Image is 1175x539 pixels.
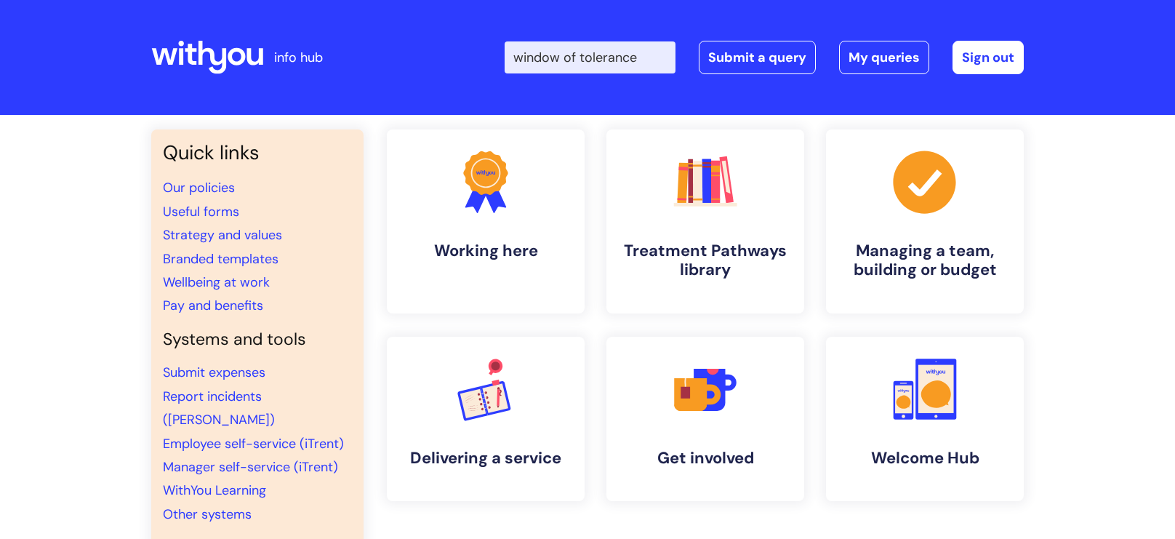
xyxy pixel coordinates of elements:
[163,297,263,314] a: Pay and benefits
[398,241,573,260] h4: Working here
[826,337,1024,501] a: Welcome Hub
[838,241,1012,280] h4: Managing a team, building or budget
[163,330,352,350] h4: Systems and tools
[838,449,1012,468] h4: Welcome Hub
[163,388,275,428] a: Report incidents ([PERSON_NAME])
[163,203,239,220] a: Useful forms
[826,129,1024,314] a: Managing a team, building or budget
[618,241,793,280] h4: Treatment Pathways library
[163,435,344,452] a: Employee self-service (iTrent)
[163,274,270,291] a: Wellbeing at work
[163,364,265,381] a: Submit expenses
[505,41,1024,74] div: | -
[953,41,1024,74] a: Sign out
[398,449,573,468] h4: Delivering a service
[163,506,252,523] a: Other systems
[163,482,266,499] a: WithYou Learning
[606,129,804,314] a: Treatment Pathways library
[606,337,804,501] a: Get involved
[163,226,282,244] a: Strategy and values
[163,179,235,196] a: Our policies
[274,46,323,69] p: info hub
[387,337,585,501] a: Delivering a service
[618,449,793,468] h4: Get involved
[699,41,816,74] a: Submit a query
[839,41,929,74] a: My queries
[163,250,278,268] a: Branded templates
[505,41,675,73] input: Search
[163,141,352,164] h3: Quick links
[163,458,338,476] a: Manager self-service (iTrent)
[387,129,585,314] a: Working here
